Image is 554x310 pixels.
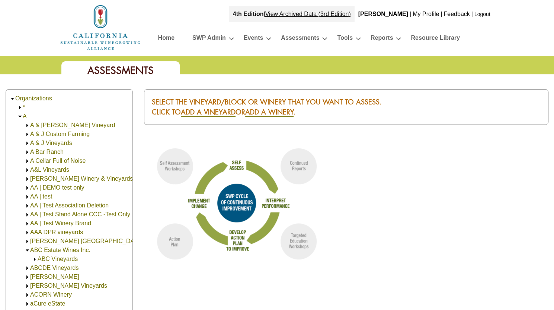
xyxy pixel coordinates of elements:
a: SWP Admin [192,33,226,46]
a: aCure eState [30,300,65,307]
img: Expand AAA DPR vineyards [25,230,30,235]
img: Expand aCure eState [25,301,30,307]
img: swp_cycle.png [144,141,330,265]
a: View Archived Data (3rd Edition) [265,11,351,17]
img: Expand Ackerman Vineyards [25,283,30,289]
a: A & J Vineyards [30,140,72,146]
img: Expand AA | test [25,194,30,200]
img: Expand A & J Custom Farming [25,132,30,137]
img: Expand Abraham Vineyards [25,274,30,280]
a: Home [60,24,141,30]
img: Expand A & J Vineyards [25,141,30,146]
img: Expand AA | DEMO test only [25,185,30,191]
img: Expand AA | Test Stand Alone CCC -Test Only [25,212,30,217]
img: Expand A & D Olson Vineyard [25,123,30,128]
a: A&L Vineyards [30,167,69,173]
img: Expand A&L Vineyards [25,167,30,173]
a: Reports [371,33,393,46]
img: Expand ACORN Winery [25,292,30,298]
a: ACORN Winery [30,291,72,298]
a: Home [158,33,174,46]
img: Expand ABCDE Vineyards [25,265,30,271]
a: Organizations [15,95,52,101]
a: ABC Estate Wines Inc. [30,247,90,253]
img: Collapse Organizations [10,96,15,101]
img: Expand Abbondanza Vintners Square [25,239,30,244]
div: | [440,6,443,22]
a: A & J Custom Farming [30,131,90,137]
div: | [229,6,355,22]
a: AAA DPR vineyards [30,229,83,235]
img: Expand A Bar Ranch [25,149,30,155]
img: Collapse [25,248,30,253]
a: [PERSON_NAME] [30,274,79,280]
a: AA | DEMO test only [30,184,84,191]
a: ADD a WINERY [245,107,294,117]
a: [PERSON_NAME] Vineyards [30,282,107,289]
a: A [23,113,27,119]
div: | [471,6,474,22]
img: logo_cswa2x.png [60,4,141,51]
a: Tools [337,33,352,46]
a: [PERSON_NAME] Winery & Vineyards [30,175,133,182]
a: ABCDE Vineyards [30,265,79,271]
a: ADD a VINEYARD [181,107,236,117]
a: AA | Test Stand Alone CCC -Test Only [30,211,130,217]
img: Expand AA | Test Winery Brand [25,221,30,226]
b: [PERSON_NAME] [358,11,408,17]
a: A & [PERSON_NAME] Vineyard [30,122,115,128]
span: Assessments [87,64,154,77]
a: Logout [474,11,490,17]
strong: 4th Edition [233,11,264,17]
a: My Profile [413,11,439,17]
a: Feedback [443,11,470,17]
img: Expand A Cellar Full of Noise [25,158,30,164]
img: Collapse [17,114,23,119]
img: Expand AA | Test Association Deletion [25,203,30,209]
a: A Bar Ranch [30,149,64,155]
a: Resource Library [411,33,460,46]
a: Events [244,33,263,46]
a: Assessments [281,33,319,46]
img: Expand ABC Vineyards [32,256,38,262]
a: AA | Test Winery Brand [30,220,91,226]
a: AA | Test Association Deletion [30,202,109,209]
img: Expand * [17,105,23,110]
div: | [409,6,412,22]
a: ABC Vineyards [38,256,78,262]
a: AA | test [30,193,52,200]
a: [PERSON_NAME] [GEOGRAPHIC_DATA] [30,238,143,244]
span: Select the Vineyard/Block or Winery that you want to assess. Click to or . [152,97,382,117]
img: Expand A. Rafanelli Winery & Vineyards [25,176,30,182]
a: A Cellar Full of Noise [30,158,86,164]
